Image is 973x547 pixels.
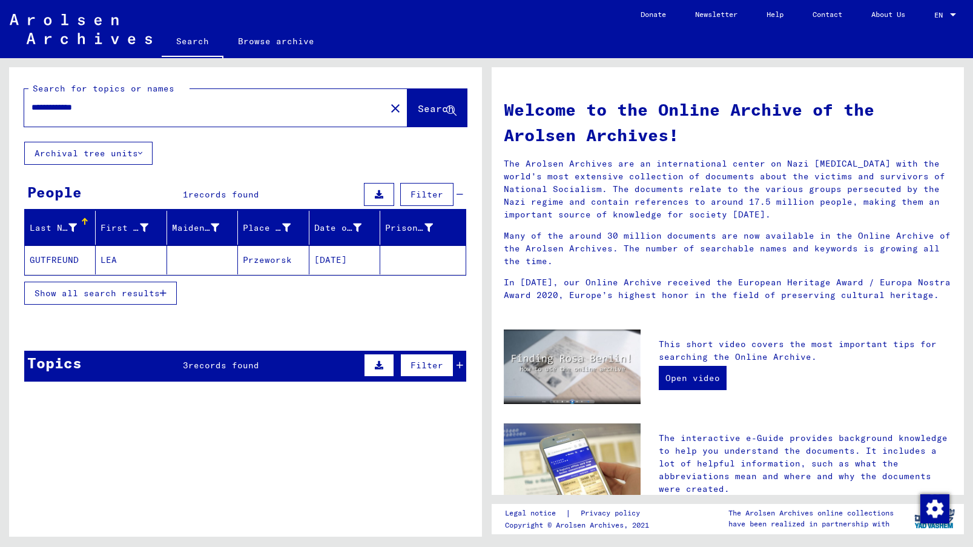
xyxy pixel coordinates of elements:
mat-header-cell: Last Name [25,211,96,245]
span: EN [934,11,948,19]
a: Open video [659,366,727,390]
p: This short video covers the most important tips for searching the Online Archive. [659,338,952,363]
div: Prisoner # [385,222,432,234]
span: Show all search results [35,288,160,299]
span: Search [418,102,454,114]
button: Filter [400,183,454,206]
h1: Welcome to the Online Archive of the Arolsen Archives! [504,97,952,148]
mat-cell: GUTFREUND [25,245,96,274]
span: 1 [183,189,188,200]
p: The interactive e-Guide provides background knowledge to help you understand the documents. It in... [659,432,952,496]
span: records found [188,360,259,371]
a: Browse archive [223,27,329,56]
span: 3 [183,360,188,371]
mat-header-cell: First Name [96,211,167,245]
img: video.jpg [504,330,641,404]
mat-cell: Przeworsk [238,245,309,274]
button: Clear [383,96,407,120]
div: Prisoner # [385,218,450,237]
div: Last Name [30,218,95,237]
mat-cell: LEA [96,245,167,274]
img: Arolsen_neg.svg [10,14,152,44]
div: Last Name [30,222,77,234]
img: Change consent [920,494,949,523]
div: Maiden Name [172,218,237,237]
div: | [505,507,655,520]
div: First Name [101,218,166,237]
mat-header-cell: Maiden Name [167,211,238,245]
div: Date of Birth [314,222,361,234]
p: In [DATE], our Online Archive received the European Heritage Award / Europa Nostra Award 2020, Eu... [504,276,952,302]
p: Many of the around 30 million documents are now available in the Online Archive of the Arolsen Ar... [504,230,952,268]
span: records found [188,189,259,200]
p: Copyright © Arolsen Archives, 2021 [505,520,655,531]
mat-header-cell: Place of Birth [238,211,309,245]
p: The Arolsen Archives online collections [728,508,894,519]
p: The Arolsen Archives are an international center on Nazi [MEDICAL_DATA] with the world’s most ext... [504,157,952,221]
div: People [27,181,82,203]
span: Filter [411,189,443,200]
div: First Name [101,222,148,234]
div: Maiden Name [172,222,219,234]
span: Filter [411,360,443,371]
div: Place of Birth [243,222,290,234]
a: Legal notice [505,507,566,520]
p: have been realized in partnership with [728,519,894,529]
div: Place of Birth [243,218,308,237]
mat-icon: close [388,101,403,116]
img: eguide.jpg [504,423,641,516]
button: Search [407,89,467,127]
a: Search [162,27,223,58]
mat-cell: [DATE] [309,245,380,274]
mat-label: Search for topics or names [33,83,174,94]
button: Show all search results [24,282,177,305]
mat-header-cell: Prisoner # [380,211,465,245]
div: Date of Birth [314,218,380,237]
mat-header-cell: Date of Birth [309,211,380,245]
button: Filter [400,354,454,377]
img: yv_logo.png [912,503,957,534]
a: Privacy policy [571,507,655,520]
div: Topics [27,352,82,374]
button: Archival tree units [24,142,153,165]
